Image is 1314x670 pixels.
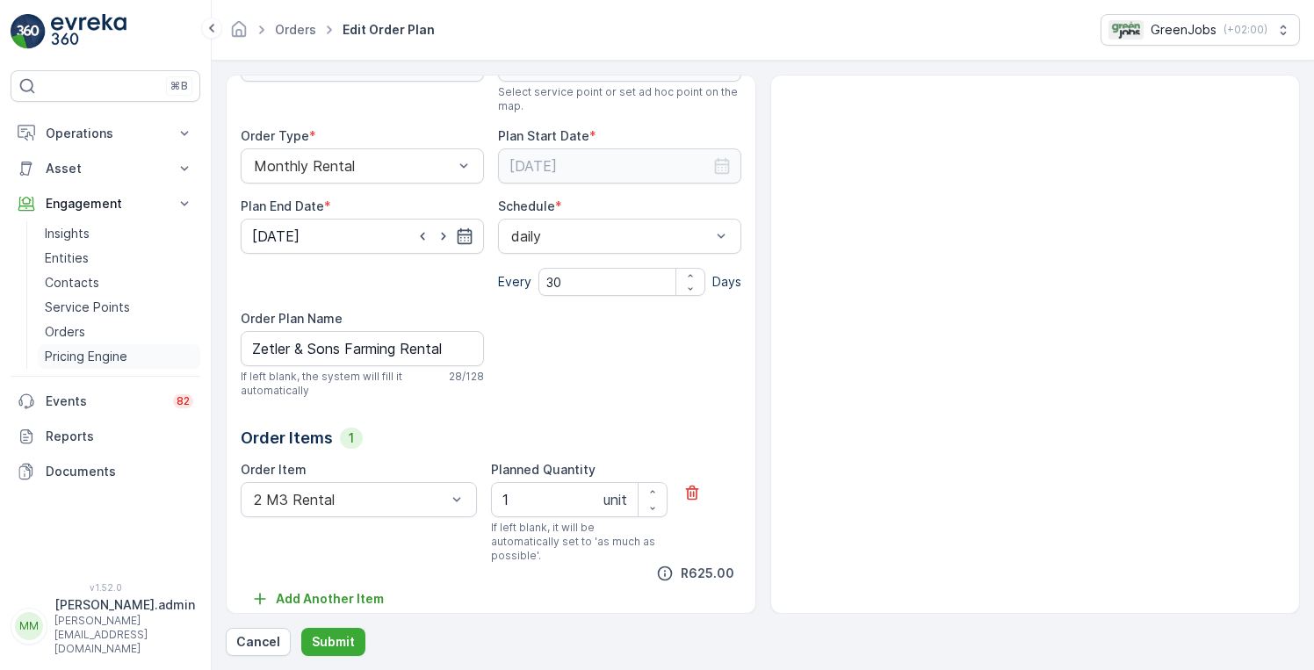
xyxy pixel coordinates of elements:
[498,128,589,143] label: Plan Start Date
[11,14,46,49] img: logo
[54,596,195,614] p: [PERSON_NAME].admin
[241,219,484,254] input: dd/mm/yyyy
[11,186,200,221] button: Engagement
[649,563,741,584] button: R625.00
[347,429,356,447] p: 1
[46,125,165,142] p: Operations
[11,582,200,593] span: v 1.52.0
[45,348,127,365] p: Pricing Engine
[54,614,195,656] p: [PERSON_NAME][EMAIL_ADDRESS][DOMAIN_NAME]
[603,489,627,510] p: unit
[45,249,89,267] p: Entities
[1101,14,1300,46] button: GreenJobs(+02:00)
[177,394,190,408] p: 82
[38,246,200,270] a: Entities
[46,195,165,213] p: Engagement
[51,14,126,49] img: logo_light-DOdMpM7g.png
[45,274,99,292] p: Contacts
[15,612,43,640] div: MM
[11,454,200,489] a: Documents
[46,160,165,177] p: Asset
[1224,23,1267,37] p: ( +02:00 )
[45,299,130,316] p: Service Points
[11,596,200,656] button: MM[PERSON_NAME].admin[PERSON_NAME][EMAIL_ADDRESS][DOMAIN_NAME]
[38,295,200,320] a: Service Points
[236,633,280,651] p: Cancel
[170,79,188,93] p: ⌘B
[241,128,309,143] label: Order Type
[681,566,734,580] span: R625.00
[339,21,438,39] span: Edit Order Plan
[301,628,365,656] button: Submit
[312,633,355,651] p: Submit
[498,198,555,213] label: Schedule
[11,151,200,186] button: Asset
[46,428,193,445] p: Reports
[38,270,200,295] a: Contacts
[11,384,200,419] a: Events82
[491,462,596,477] label: Planned Quantity
[1108,20,1144,40] img: Green_Jobs_Logo.png
[38,344,200,369] a: Pricing Engine
[45,323,85,341] p: Orders
[491,521,668,563] span: If left blank, it will be automatically set to 'as much as possible'.
[46,463,193,480] p: Documents
[45,225,90,242] p: Insights
[276,590,384,608] p: Add Another Item
[38,320,200,344] a: Orders
[46,393,162,410] p: Events
[498,148,741,184] input: dd/mm/yyyy
[1151,21,1217,39] p: GreenJobs
[241,198,324,213] label: Plan End Date
[229,26,249,41] a: Homepage
[241,462,307,477] label: Order Item
[712,273,741,291] p: Days
[498,85,741,113] span: Select service point or set ad hoc point on the map.
[241,370,442,398] span: If left blank, the system will fill it automatically
[38,221,200,246] a: Insights
[498,273,531,291] p: Every
[241,585,394,613] button: Add Another Item
[449,370,484,384] p: 28 / 128
[241,311,343,326] label: Order Plan Name
[241,426,333,450] p: Order Items
[11,116,200,151] button: Operations
[275,22,316,37] a: Orders
[226,628,291,656] button: Cancel
[11,419,200,454] a: Reports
